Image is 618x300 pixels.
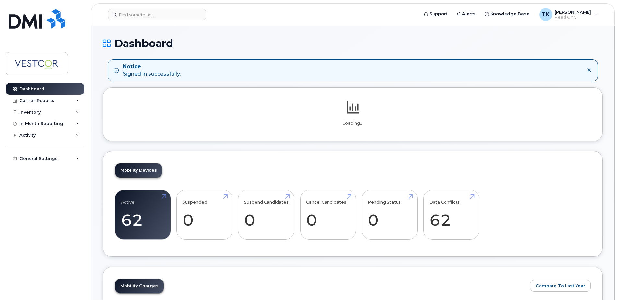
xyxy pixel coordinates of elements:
a: Pending Status 0 [368,193,411,236]
h1: Dashboard [103,38,603,49]
a: Mobility Charges [115,279,164,293]
a: Mobility Devices [115,163,162,178]
button: Compare To Last Year [530,280,591,292]
a: Data Conflicts 62 [429,193,473,236]
a: Active 62 [121,193,165,236]
a: Cancel Candidates 0 [306,193,350,236]
strong: Notice [123,63,181,70]
a: Suspend Candidates 0 [244,193,289,236]
p: Loading... [115,120,591,126]
a: Suspended 0 [183,193,226,236]
div: Signed in successfully. [123,63,181,78]
span: Compare To Last Year [536,283,585,289]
